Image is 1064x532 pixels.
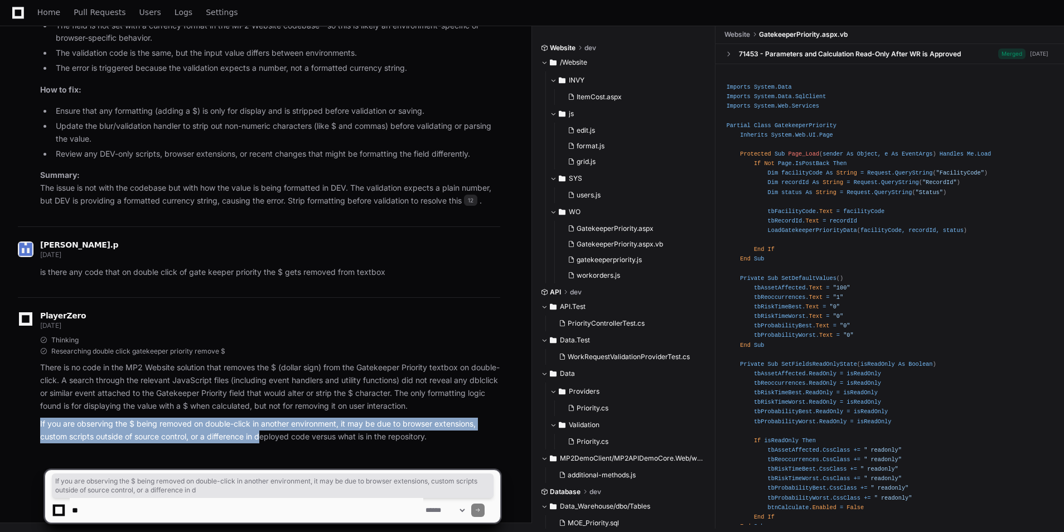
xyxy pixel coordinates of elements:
span: = [836,389,840,396]
span: PriorityControllerTest.cs [568,319,645,328]
li: The validation code is the same, but the input value differs between environments. [52,47,500,60]
span: SqlClient [795,93,826,100]
span: isReadOnly [860,361,895,367]
span: Dim [768,188,778,195]
span: sender [823,151,843,157]
span: ) [840,274,843,281]
div: 71453 - Parameters and Calculation Read-Only After WR is Approved [739,49,961,58]
span: System [754,93,775,100]
span: Private [740,361,764,367]
span: CssClass [823,447,850,453]
button: Data [541,365,707,383]
span: , [902,227,905,234]
span: Text [809,294,823,301]
span: . [805,132,809,138]
span: dev [570,288,582,297]
strong: Summary: [40,170,80,180]
span: API.Test [560,302,586,311]
span: Services [792,103,819,109]
button: WorkRequestValidationProviderTest.cs [554,349,700,365]
span: QueryString [874,188,912,195]
span: = [823,303,826,310]
span: = [826,294,829,301]
span: = [833,322,836,329]
span: Protected [740,151,771,157]
span: "FacilityCode" [936,170,984,176]
span: . [802,303,805,310]
span: String [816,188,836,195]
span: Request [854,179,878,186]
span: ItemCost.aspx [577,93,622,101]
button: Priority.cs [563,434,700,449]
span: ReadOnly [805,389,833,396]
span: = [826,284,829,291]
span: As [812,179,819,186]
span: . [812,408,816,415]
span: If [754,437,761,444]
span: ) [943,188,946,195]
span: API [550,288,561,297]
span: ReadOnly [809,380,836,386]
span: EventArgs [902,151,932,157]
span: ( [857,361,860,367]
span: As [898,361,905,367]
span: System [754,103,775,109]
span: ( [857,227,860,234]
span: Text [809,284,823,291]
button: INVY [550,71,707,89]
span: Text [805,217,819,224]
span: . [816,208,819,215]
li: The error is triggered because the validation expects a number, not a formatted currency string. [52,62,500,75]
p: There is no code in the MP2 Website solution that removes the $ (dollar sign) from the Gatekeeper... [40,361,500,412]
span: = [840,380,843,386]
span: . [792,132,795,138]
span: "0" [833,313,843,320]
span: . [792,93,795,100]
span: Sub [754,255,764,262]
span: ( [819,151,823,157]
span: WorkRequestValidationProviderTest.cs [568,352,690,361]
li: Ensure that any formatting (adding a $) is only for display and is stripped before validation or ... [52,105,500,118]
svg: Directory [550,367,557,380]
span: Data [778,84,792,90]
span: . [805,380,809,386]
span: Priority.cs [577,404,608,413]
button: MP2DemoClient/MP2APIDemoCore.Web/wwwroot/lib/jquery-validation/dist [541,449,707,467]
span: , [936,227,940,234]
span: Data [778,93,792,100]
span: INVY [569,76,584,85]
span: tbAssetAffected [754,370,805,377]
span: GatekeeperPriority.aspx [577,224,654,233]
span: . [974,151,977,157]
span: . [805,313,809,320]
span: Imports [727,103,751,109]
span: = [840,370,843,377]
span: Logs [175,9,192,16]
li: Update the blur/validation handler to strip out non-numeric characters (like $ and commas) before... [52,120,500,146]
span: ReadOnly [819,418,847,424]
span: Object [857,151,878,157]
span: = [823,217,826,224]
span: += [854,447,860,453]
span: recordId [908,227,936,234]
span: isReadOnly [847,399,881,405]
button: /Website [541,54,707,71]
span: "0" [843,332,853,338]
span: tbRiskTimeWorst [754,313,805,320]
span: [DATE] [40,250,61,259]
span: Text [819,332,833,338]
div: [DATE] [1030,50,1048,58]
span: ) [964,227,967,234]
span: = [850,418,853,424]
span: . [816,132,819,138]
span: ReadOnly [809,370,836,377]
span: "Status" [916,188,943,195]
p: If you are observing the $ being removed on double-click in another environment, it may be due to... [40,418,500,443]
span: tbReoccurrences [754,294,805,301]
span: Settings [206,9,238,16]
span: tbProbabilityBest [754,408,812,415]
span: If [754,160,761,167]
span: . [878,179,881,186]
span: . [805,370,809,377]
button: users.js [563,187,700,203]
